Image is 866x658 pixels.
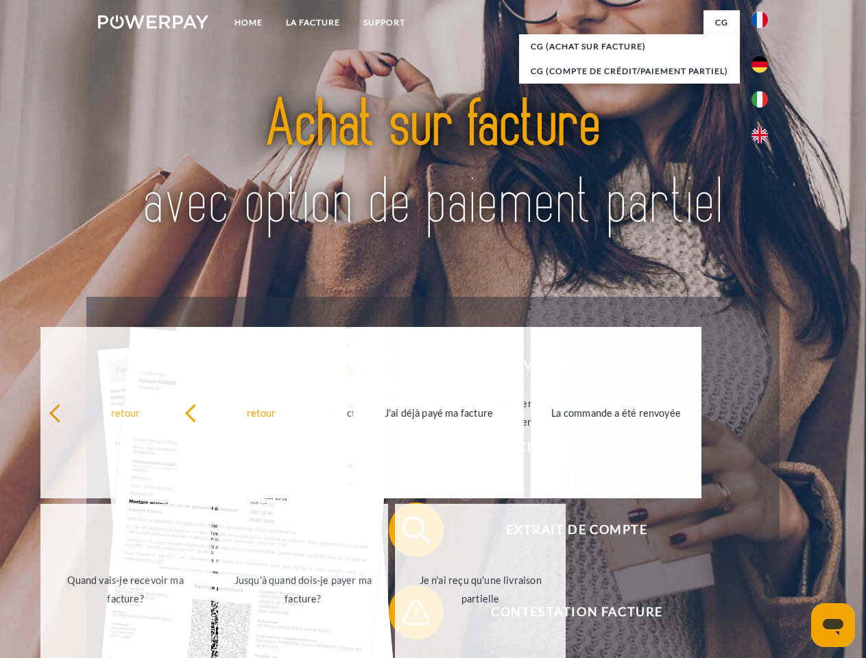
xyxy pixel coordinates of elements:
[361,403,516,422] div: J'ai déjà payé ma facture
[751,91,768,108] img: it
[811,603,855,647] iframe: Bouton de lancement de la fenêtre de messagerie
[751,127,768,143] img: en
[223,10,274,35] a: Home
[751,56,768,73] img: de
[49,403,203,422] div: retour
[519,59,740,84] a: CG (Compte de crédit/paiement partiel)
[352,10,417,35] a: Support
[49,571,203,608] div: Quand vais-je recevoir ma facture?
[539,403,693,422] div: La commande a été renvoyée
[226,571,381,608] div: Jusqu'à quand dois-je payer ma facture?
[703,10,740,35] a: CG
[274,10,352,35] a: LA FACTURE
[519,34,740,59] a: CG (achat sur facture)
[403,571,557,608] div: Je n'ai reçu qu'une livraison partielle
[184,403,339,422] div: retour
[751,12,768,28] img: fr
[98,15,208,29] img: logo-powerpay-white.svg
[131,66,735,263] img: title-powerpay_fr.svg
